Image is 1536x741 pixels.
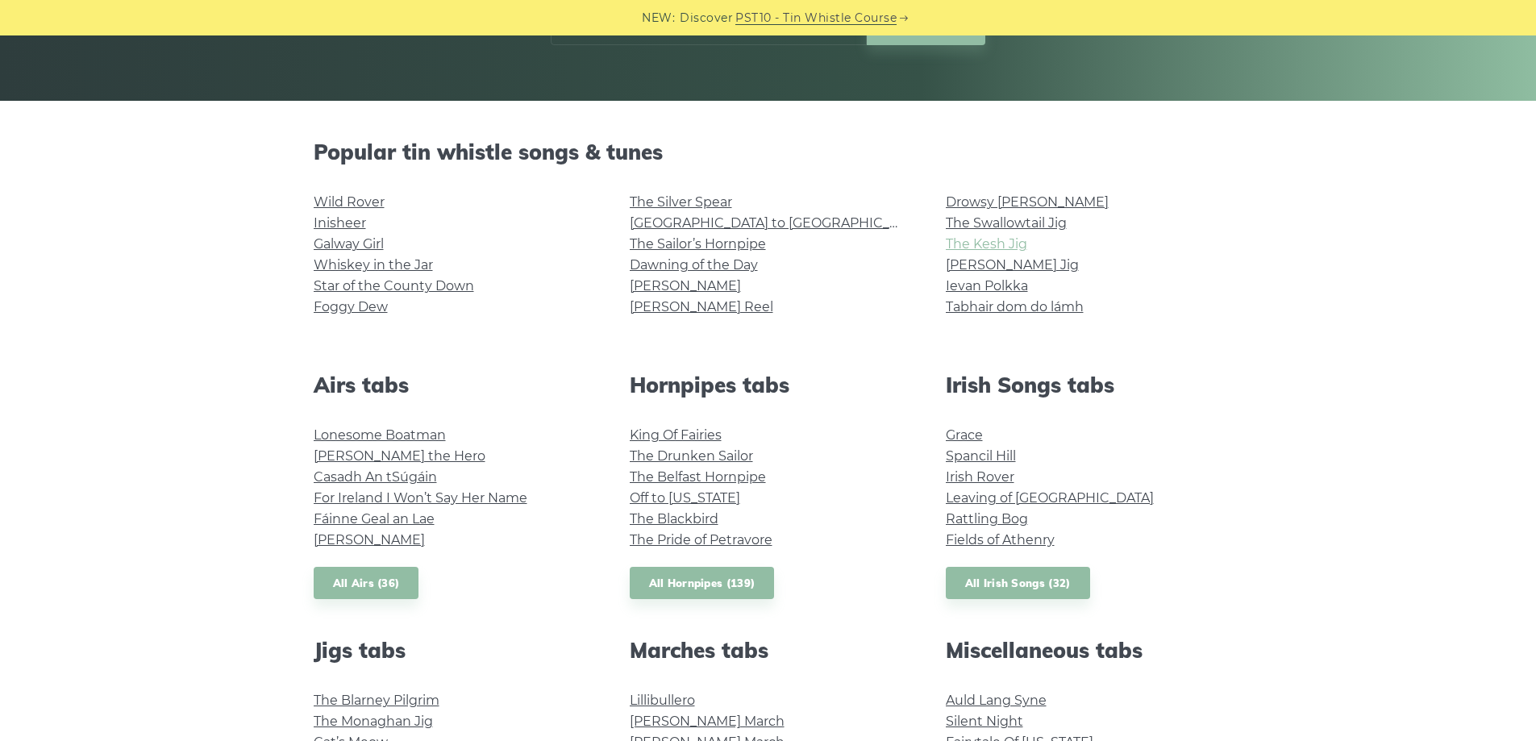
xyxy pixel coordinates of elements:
[630,215,927,231] a: [GEOGRAPHIC_DATA] to [GEOGRAPHIC_DATA]
[946,693,1047,708] a: Auld Lang Syne
[314,469,437,485] a: Casadh An tSúgáin
[946,532,1055,547] a: Fields of Athenry
[630,490,740,506] a: Off to [US_STATE]
[314,278,474,293] a: Star of the County Down
[946,427,983,443] a: Grace
[314,194,385,210] a: Wild Rover
[946,257,1079,273] a: [PERSON_NAME] Jig
[630,236,766,252] a: The Sailor’s Hornpipe
[314,532,425,547] a: [PERSON_NAME]
[314,373,591,398] h2: Airs tabs
[946,236,1027,252] a: The Kesh Jig
[735,9,897,27] a: PST10 - Tin Whistle Course
[946,278,1028,293] a: Ievan Polkka
[314,215,366,231] a: Inisheer
[314,490,527,506] a: For Ireland I Won’t Say Her Name
[642,9,675,27] span: NEW:
[630,532,772,547] a: The Pride of Petravore
[946,490,1154,506] a: Leaving of [GEOGRAPHIC_DATA]
[314,638,591,663] h2: Jigs tabs
[314,427,446,443] a: Lonesome Boatman
[630,469,766,485] a: The Belfast Hornpipe
[946,448,1016,464] a: Spancil Hill
[946,567,1090,600] a: All Irish Songs (32)
[946,511,1028,527] a: Rattling Bog
[946,714,1023,729] a: Silent Night
[314,448,485,464] a: [PERSON_NAME] the Hero
[680,9,733,27] span: Discover
[630,714,785,729] a: [PERSON_NAME] March
[314,257,433,273] a: Whiskey in the Jar
[314,236,384,252] a: Galway Girl
[946,194,1109,210] a: Drowsy [PERSON_NAME]
[630,299,773,314] a: [PERSON_NAME] Reel
[314,693,439,708] a: The Blarney Pilgrim
[314,567,419,600] a: All Airs (36)
[630,448,753,464] a: The Drunken Sailor
[314,139,1223,164] h2: Popular tin whistle songs & tunes
[946,215,1067,231] a: The Swallowtail Jig
[630,638,907,663] h2: Marches tabs
[630,693,695,708] a: Lillibullero
[630,511,718,527] a: The Blackbird
[314,714,433,729] a: The Monaghan Jig
[946,638,1223,663] h2: Miscellaneous tabs
[630,373,907,398] h2: Hornpipes tabs
[946,373,1223,398] h2: Irish Songs tabs
[630,194,732,210] a: The Silver Spear
[630,278,741,293] a: [PERSON_NAME]
[630,567,775,600] a: All Hornpipes (139)
[314,299,388,314] a: Foggy Dew
[630,427,722,443] a: King Of Fairies
[630,257,758,273] a: Dawning of the Day
[946,469,1014,485] a: Irish Rover
[946,299,1084,314] a: Tabhair dom do lámh
[314,511,435,527] a: Fáinne Geal an Lae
